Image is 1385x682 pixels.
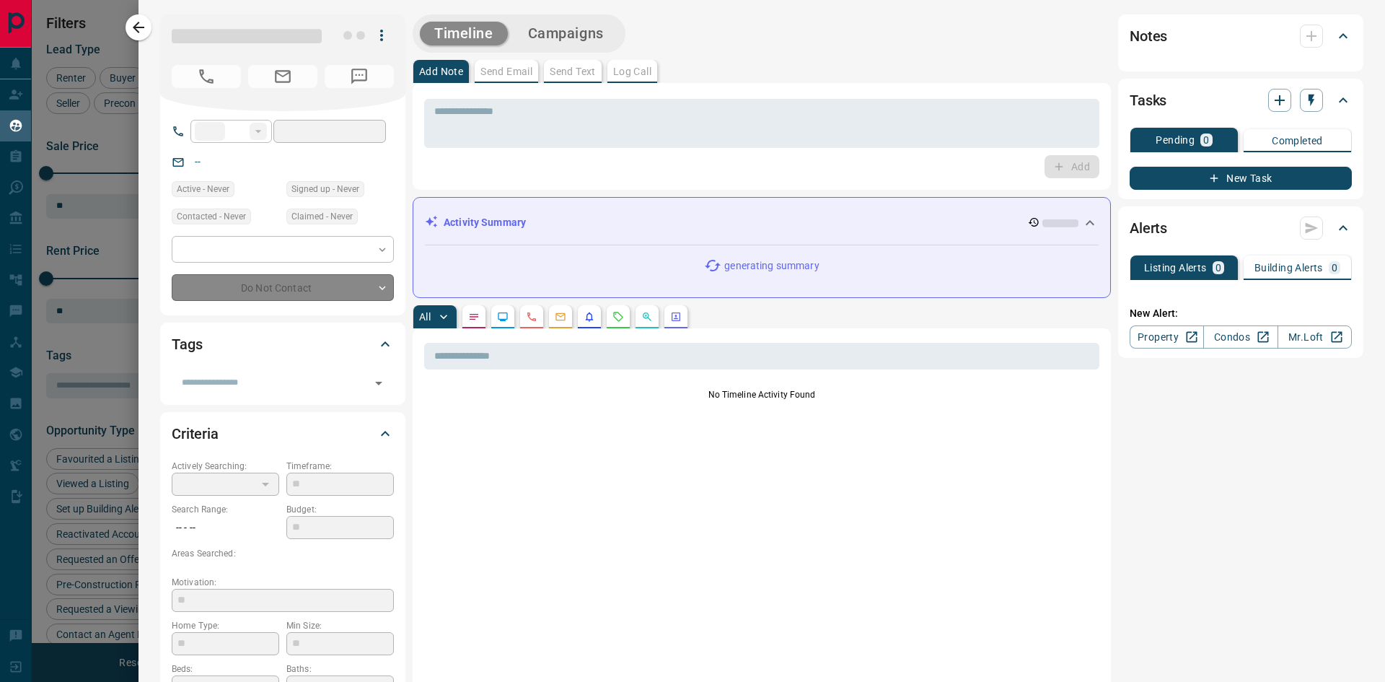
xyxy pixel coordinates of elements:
[1272,136,1323,146] p: Completed
[1203,135,1209,145] p: 0
[172,460,279,473] p: Actively Searching:
[1332,263,1337,273] p: 0
[291,182,359,196] span: Signed up - Never
[584,311,595,323] svg: Listing Alerts
[172,274,394,301] div: Do Not Contact
[1130,19,1352,53] div: Notes
[172,547,394,560] p: Areas Searched:
[286,663,394,676] p: Baths:
[1203,325,1278,349] a: Condos
[286,503,394,516] p: Budget:
[177,182,229,196] span: Active - Never
[497,311,509,323] svg: Lead Browsing Activity
[369,373,389,393] button: Open
[325,65,394,88] span: No Number
[612,311,624,323] svg: Requests
[172,503,279,516] p: Search Range:
[1278,325,1352,349] a: Mr.Loft
[444,215,526,230] p: Activity Summary
[172,619,279,632] p: Home Type:
[172,576,394,589] p: Motivation:
[1144,263,1207,273] p: Listing Alerts
[172,663,279,676] p: Beds:
[1215,263,1221,273] p: 0
[1130,306,1352,321] p: New Alert:
[1130,217,1167,240] h2: Alerts
[1130,83,1352,118] div: Tasks
[670,311,682,323] svg: Agent Actions
[172,516,279,540] p: -- - --
[286,460,394,473] p: Timeframe:
[724,258,819,274] p: generating summary
[172,422,219,445] h2: Criteria
[1130,211,1352,245] div: Alerts
[514,22,618,45] button: Campaigns
[1130,325,1204,349] a: Property
[555,311,566,323] svg: Emails
[172,416,394,451] div: Criteria
[1254,263,1323,273] p: Building Alerts
[286,619,394,632] p: Min Size:
[526,311,537,323] svg: Calls
[1130,167,1352,190] button: New Task
[1156,135,1195,145] p: Pending
[641,311,653,323] svg: Opportunities
[1130,25,1167,48] h2: Notes
[425,209,1099,236] div: Activity Summary
[172,65,241,88] span: No Number
[172,327,394,362] div: Tags
[1130,89,1166,112] h2: Tasks
[248,65,317,88] span: No Email
[424,388,1099,401] p: No Timeline Activity Found
[419,66,463,76] p: Add Note
[172,333,202,356] h2: Tags
[419,312,431,322] p: All
[468,311,480,323] svg: Notes
[195,156,201,167] a: --
[420,22,508,45] button: Timeline
[291,209,353,224] span: Claimed - Never
[177,209,246,224] span: Contacted - Never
